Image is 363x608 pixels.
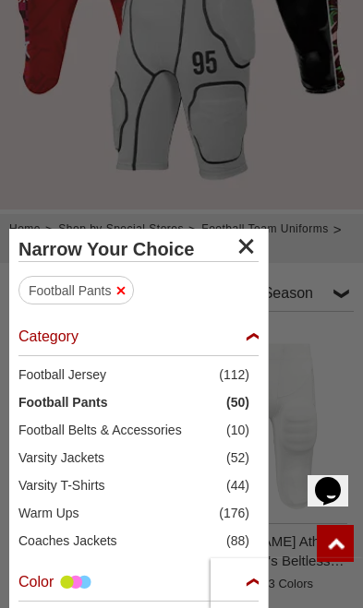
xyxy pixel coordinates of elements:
li: Football Team Uniforms Belts and Accessories [18,421,259,439]
a: Filter Football Pants [18,276,134,304]
span: Quantity 88 [226,531,249,550]
div: Heading Filter Gildan by Color [18,573,259,602]
span: Filter Varsity Jackets [18,448,226,467]
span: Quantity 176 [219,504,249,522]
span: Filter Warm Ups [18,504,219,522]
span: Quantity 112 [219,365,249,384]
li: Football Team Uniforms Varsity T-Shirts [18,476,259,495]
span: Narrow Your Choice [18,238,259,261]
span: Filter Coaches Jackets [18,531,226,550]
span: Filter Football Jersey [18,365,219,384]
span: Quantity 44 [226,476,249,495]
li: Football Team Uniforms Varsity Jackets [18,448,259,467]
li: Football Team Uniforms Coaches Jackets [18,531,259,550]
span: Filter Varsity T-Shirts [18,476,226,495]
span: Filter Football Pants [18,393,226,411]
span: Quantity 10 [226,421,249,439]
span: Quantity 50 [226,393,249,411]
li: Football Team Uniforms Warm Ups [18,504,259,522]
li: Football Team Uniforms Football Jersey [18,365,259,384]
div: Heading Filter Gildan by Category [18,328,259,356]
span: Filter Football Belts & Accessories [18,421,226,439]
iframe: Google Customer Reviews [211,558,363,608]
span: Quantity 52 [226,448,249,467]
li: Football Team Uniforms Football Pants [18,393,259,411]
